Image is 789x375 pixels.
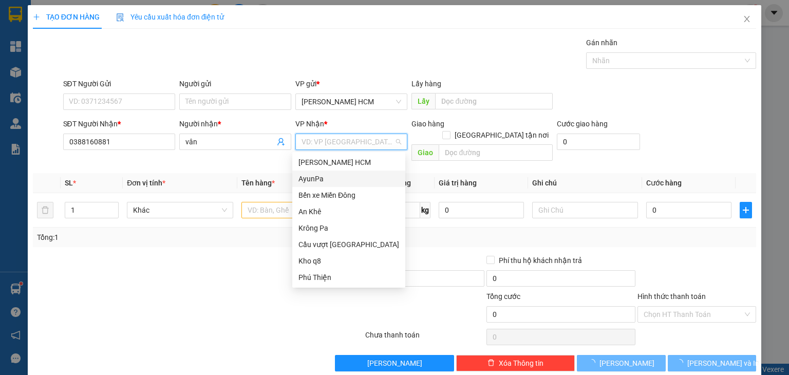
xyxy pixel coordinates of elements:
[637,292,706,301] label: Hình thức thanh toán
[420,202,430,218] span: kg
[646,179,682,187] span: Cước hàng
[298,206,399,217] div: An Khê
[439,144,553,161] input: Dọc đường
[63,78,175,89] div: SĐT Người Gửi
[92,56,201,68] span: [PERSON_NAME] HCM
[435,93,553,109] input: Dọc đường
[298,255,399,267] div: Kho q8
[92,71,106,89] span: th
[292,220,405,236] div: Krông Pa
[292,171,405,187] div: AyunPa
[292,154,405,171] div: Trần Phú HCM
[277,138,285,146] span: user-add
[411,80,441,88] span: Lấy hàng
[586,39,617,47] label: Gán nhãn
[487,359,495,367] span: delete
[532,202,638,218] input: Ghi Chú
[33,13,40,21] span: plus
[292,269,405,286] div: Phú Thiện
[92,39,111,51] span: Gửi:
[668,355,757,371] button: [PERSON_NAME] và In
[298,173,399,184] div: AyunPa
[292,187,405,203] div: Bến xe Miền Đông
[367,358,422,369] span: [PERSON_NAME]
[298,239,399,250] div: Cầu vượt [GEOGRAPHIC_DATA]
[411,120,444,128] span: Giao hàng
[5,32,56,48] h2: DUB7II8H
[92,28,129,35] span: [DATE] 16:50
[179,78,291,89] div: Người gửi
[37,232,305,243] div: Tổng: 1
[732,5,761,34] button: Close
[292,253,405,269] div: Kho q8
[292,236,405,253] div: Cầu vượt Bình Phước
[298,190,399,201] div: Bến xe Miền Đông
[439,179,477,187] span: Giá trị hàng
[557,134,640,150] input: Cước giao hàng
[450,129,553,141] span: [GEOGRAPHIC_DATA] tận nơi
[577,355,666,371] button: [PERSON_NAME]
[411,93,435,109] span: Lấy
[65,179,73,187] span: SL
[439,202,524,218] input: 0
[298,272,399,283] div: Phú Thiện
[456,355,575,371] button: deleteXóa Thông tin
[687,358,759,369] span: [PERSON_NAME] và In
[179,118,291,129] div: Người nhận
[740,206,752,214] span: plus
[528,173,642,193] th: Ghi chú
[486,292,520,301] span: Tổng cước
[37,202,53,218] button: delete
[63,118,175,129] div: SĐT Người Nhận
[676,359,687,366] span: loading
[740,202,752,218] button: plus
[241,179,275,187] span: Tên hàng
[292,203,405,220] div: An Khê
[295,120,324,128] span: VP Nhận
[411,144,439,161] span: Giao
[241,202,347,218] input: VD: Bàn, Ghế
[298,222,399,234] div: Krông Pa
[335,355,454,371] button: [PERSON_NAME]
[743,15,751,23] span: close
[364,329,485,347] div: Chưa thanh toán
[133,202,227,218] span: Khác
[295,78,407,89] div: VP gửi
[499,358,543,369] span: Xóa Thông tin
[495,255,586,266] span: Phí thu hộ khách nhận trả
[557,120,608,128] label: Cước giao hàng
[26,7,69,23] b: Cô Hai
[33,13,100,21] span: TẠO ĐƠN HÀNG
[116,13,124,22] img: icon
[127,179,165,187] span: Đơn vị tính
[298,157,399,168] div: [PERSON_NAME] HCM
[116,13,224,21] span: Yêu cầu xuất hóa đơn điện tử
[599,358,654,369] span: [PERSON_NAME]
[588,359,599,366] span: loading
[302,94,401,109] span: Trần Phú HCM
